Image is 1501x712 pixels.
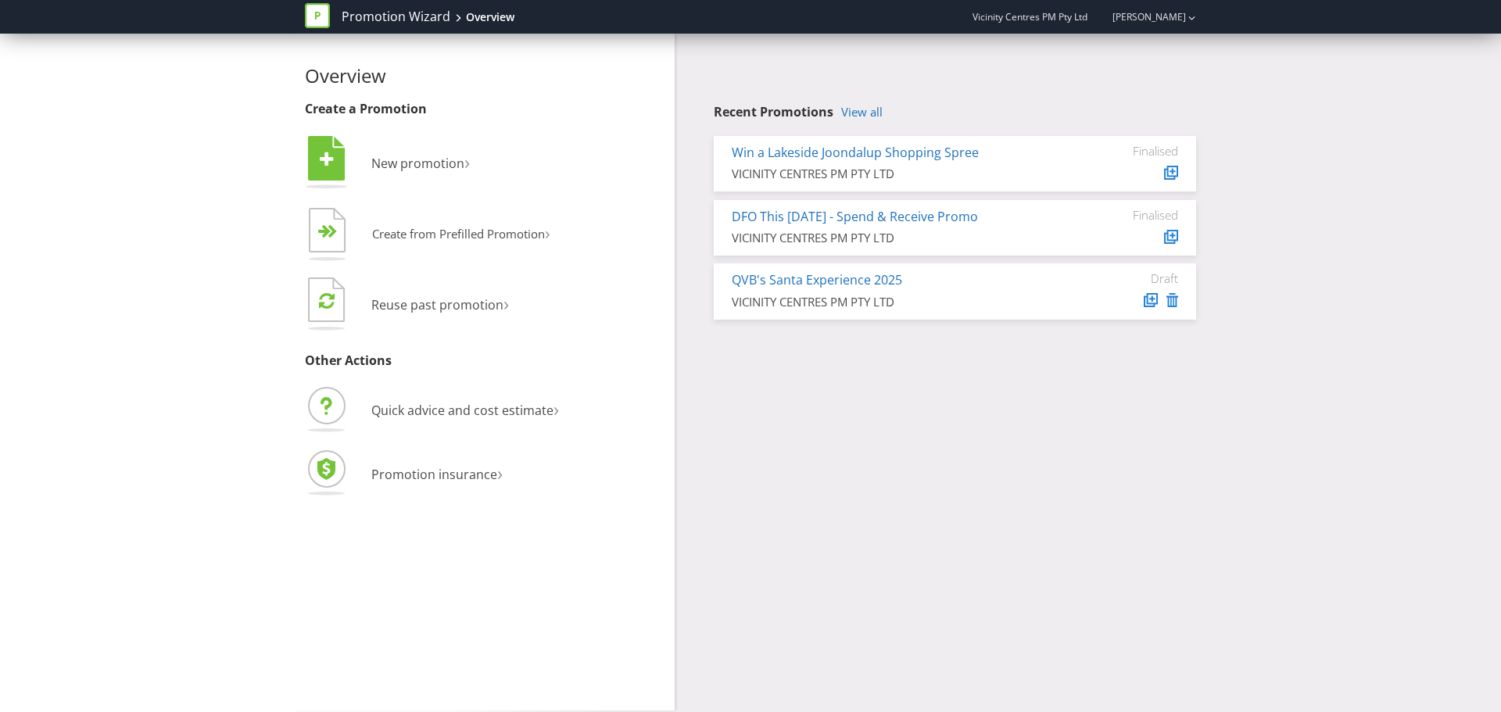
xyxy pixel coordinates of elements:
[371,402,553,419] span: Quick advice and cost estimate
[841,106,883,119] a: View all
[305,204,551,267] button: Create from Prefilled Promotion›
[319,292,335,309] tspan: 
[320,151,334,168] tspan: 
[973,10,1087,23] span: Vicinity Centres PM Pty Ltd
[732,166,1061,182] div: VICINITY CENTRES PM PTY LTD
[305,354,663,368] h3: Other Actions
[328,224,338,239] tspan: 
[497,460,503,485] span: ›
[305,66,663,86] h2: Overview
[371,296,503,313] span: Reuse past promotion
[732,230,1061,246] div: VICINITY CENTRES PM PTY LTD
[1084,208,1178,222] div: Finalised
[714,103,833,120] span: Recent Promotions
[732,271,902,288] a: QVB's Santa Experience 2025
[1084,144,1178,158] div: Finalised
[553,395,559,421] span: ›
[371,155,464,172] span: New promotion
[732,294,1061,310] div: VICINITY CENTRES PM PTY LTD
[305,402,559,419] a: Quick advice and cost estimate›
[466,9,514,25] div: Overview
[732,144,979,161] a: Win a Lakeside Joondalup Shopping Spree
[372,226,545,242] span: Create from Prefilled Promotion
[503,290,509,316] span: ›
[1097,10,1186,23] a: [PERSON_NAME]
[305,466,503,483] a: Promotion insurance›
[371,466,497,483] span: Promotion insurance
[305,102,663,116] h3: Create a Promotion
[732,208,978,225] a: DFO This [DATE] - Spend & Receive Promo
[464,148,470,174] span: ›
[1084,271,1178,285] div: Draft
[545,220,550,245] span: ›
[342,8,450,26] a: Promotion Wizard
